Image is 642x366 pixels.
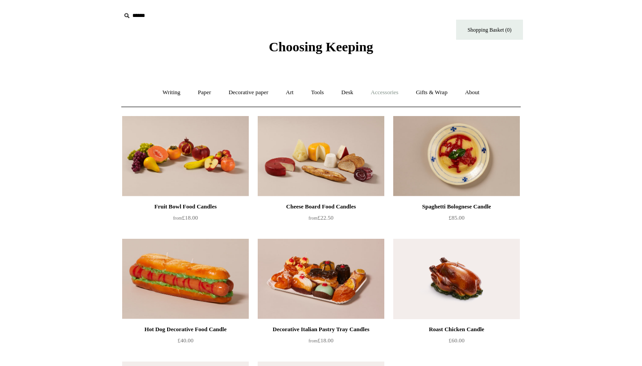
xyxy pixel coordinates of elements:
a: Gifts & Wrap [408,81,456,104]
a: Writing [155,81,189,104]
a: Fruit Bowl Food Candles from£18.00 [122,201,249,238]
span: from [309,216,317,220]
span: Choosing Keeping [269,39,373,54]
span: from [309,338,317,343]
a: Desk [333,81,362,104]
img: Roast Chicken Candle [393,239,520,319]
a: Tools [303,81,332,104]
a: Choosing Keeping [269,46,373,53]
a: Fruit Bowl Food Candles Fruit Bowl Food Candles [122,116,249,196]
span: £40.00 [177,337,193,344]
a: Art [278,81,301,104]
img: Fruit Bowl Food Candles [122,116,249,196]
img: Hot Dog Decorative Food Candle [122,239,249,319]
a: Decorative Italian Pastry Tray Candles from£18.00 [258,324,384,361]
div: Fruit Bowl Food Candles [124,201,247,212]
a: Roast Chicken Candle £60.00 [393,324,520,361]
span: £18.00 [309,337,333,344]
img: Cheese Board Food Candles [258,116,384,196]
span: £18.00 [173,214,198,221]
a: Cheese Board Food Candles Cheese Board Food Candles [258,116,384,196]
div: Spaghetti Bolognese Candle [395,201,518,212]
div: Cheese Board Food Candles [260,201,382,212]
span: £85.00 [449,214,465,221]
img: Spaghetti Bolognese Candle [393,116,520,196]
a: Spaghetti Bolognese Candle Spaghetti Bolognese Candle [393,116,520,196]
a: Roast Chicken Candle Roast Chicken Candle [393,239,520,319]
img: Decorative Italian Pastry Tray Candles [258,239,384,319]
a: Shopping Basket (0) [456,20,523,40]
a: Decorative Italian Pastry Tray Candles Decorative Italian Pastry Tray Candles [258,239,384,319]
div: Hot Dog Decorative Food Candle [124,324,247,335]
a: Decorative paper [221,81,276,104]
a: About [457,81,488,104]
a: Hot Dog Decorative Food Candle £40.00 [122,324,249,361]
a: Paper [190,81,219,104]
span: £60.00 [449,337,465,344]
a: Accessories [363,81,407,104]
a: Cheese Board Food Candles from£22.50 [258,201,384,238]
div: Decorative Italian Pastry Tray Candles [260,324,382,335]
div: Roast Chicken Candle [395,324,518,335]
a: Spaghetti Bolognese Candle £85.00 [393,201,520,238]
a: Hot Dog Decorative Food Candle Hot Dog Decorative Food Candle [122,239,249,319]
span: £22.50 [309,214,333,221]
span: from [173,216,182,220]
